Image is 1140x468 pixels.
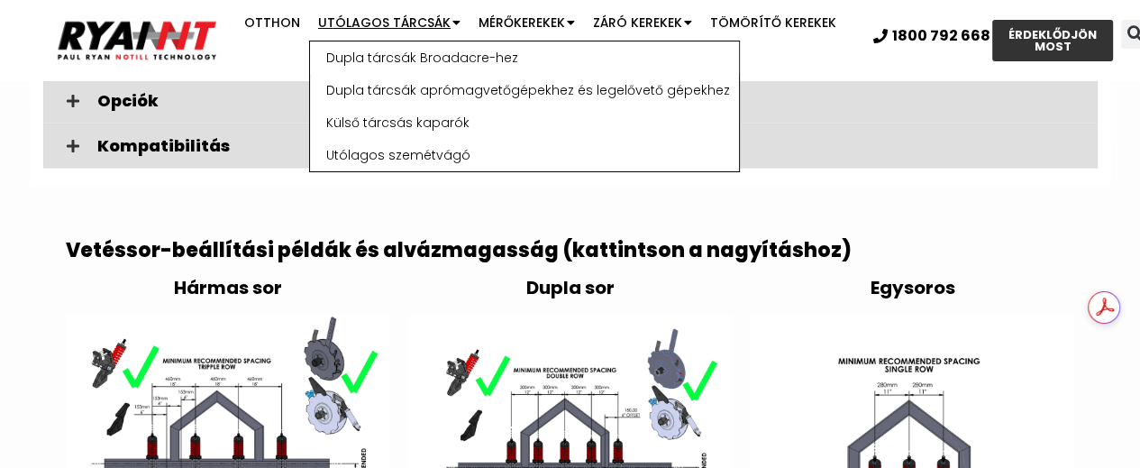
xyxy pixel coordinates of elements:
a: Tömörítő kerekek [701,5,845,41]
font: Utólagos tárcsák [318,14,451,32]
a: Otthon [235,5,309,41]
font: Kompatibilitás [97,134,230,157]
a: Utólagos tárcsák [309,5,470,41]
font: Tömörítő kerekek [710,14,836,32]
font: 1800 792 668 [892,25,990,46]
a: Mérőkerekek [470,5,584,41]
a: Utólagos szemétvágó [310,139,739,171]
font: Hármas sor [173,275,281,300]
a: Külső tárcsás kaparók [310,106,739,139]
a: Dupla tárcsák aprómagvetőgépekhez és legelővető gépekhez [310,74,739,106]
font: Záró kerekek [593,14,682,32]
img: Ryan NT logó [54,14,221,66]
font: Opciók [97,89,159,112]
font: Egysoros [870,275,954,300]
font: Utólagos szemétvágó [326,146,470,164]
font: Külső tárcsás kaparók [326,114,470,132]
font: Dupla tárcsák Broadacre-hez [326,49,518,67]
a: Dupla tárcsák Broadacre-hez [310,41,739,74]
font: Mérőkerekek [479,14,565,32]
nav: Menü [221,5,860,77]
font: Otthon [244,14,300,32]
a: ÉRDEKLŐDJÖN MOST [992,20,1113,61]
ul: Utólagos tárcsák [309,41,740,172]
font: Dupla sor [525,275,614,300]
font: Vetéssor-beállítási példák és alvázmagasság (kattintson a nagyításhoz) [66,236,852,264]
a: 1800 792 668 [873,29,990,43]
font: Dupla tárcsák aprómagvetőgépekhez és legelővető gépekhez [326,81,730,99]
a: Záró kerekek [584,5,701,41]
font: ÉRDEKLŐDJÖN MOST [1008,26,1097,55]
